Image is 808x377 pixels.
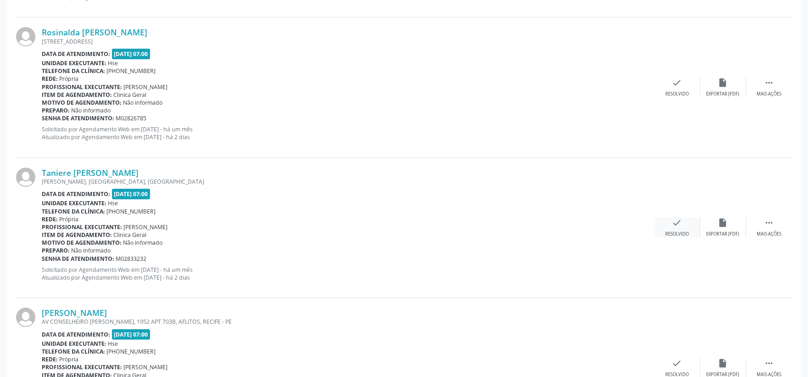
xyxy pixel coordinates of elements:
span: Não informado [123,99,163,107]
span: [PHONE_NUMBER] [107,67,156,75]
i:  [764,218,774,228]
b: Motivo de agendamento: [42,99,122,107]
b: Rede: [42,75,58,83]
i:  [764,358,774,368]
b: Unidade executante: [42,340,106,348]
i: insert_drive_file [718,358,728,368]
p: Solicitado por Agendamento Web em [DATE] - há um mês Atualizado por Agendamento Web em [DATE] - h... [42,266,654,281]
div: Exportar (PDF) [707,231,740,237]
span: [PHONE_NUMBER] [107,208,156,215]
span: Hse [108,59,118,67]
div: Resolvido [665,231,689,237]
span: [PHONE_NUMBER] [107,348,156,355]
b: Data de atendimento: [42,190,110,198]
b: Senha de atendimento: [42,114,114,122]
span: Não informado [72,247,111,254]
img: img [16,27,35,46]
span: [DATE] 07:00 [112,329,150,340]
span: Não informado [123,239,163,247]
b: Preparo: [42,247,70,254]
div: Mais ações [757,91,781,97]
span: Própria [60,75,79,83]
i: check [672,218,682,228]
i: insert_drive_file [718,218,728,228]
span: [PERSON_NAME] [124,83,168,91]
span: [DATE] 07:00 [112,49,150,59]
i: check [672,78,682,88]
b: Profissional executante: [42,363,122,371]
b: Rede: [42,355,58,363]
span: Hse [108,199,118,207]
b: Unidade executante: [42,199,106,207]
b: Profissional executante: [42,83,122,91]
img: img [16,308,35,327]
img: img [16,168,35,187]
span: Clinica Geral [114,231,147,239]
span: [DATE] 07:00 [112,189,150,199]
div: [PERSON_NAME], [GEOGRAPHIC_DATA], [GEOGRAPHIC_DATA] [42,178,654,186]
span: M02826785 [116,114,147,122]
i: insert_drive_file [718,78,728,88]
b: Data de atendimento: [42,331,110,338]
b: Item de agendamento: [42,91,112,99]
span: Própria [60,355,79,363]
span: M02833232 [116,255,147,263]
b: Senha de atendimento: [42,255,114,263]
b: Telefone da clínica: [42,208,105,215]
span: Clinica Geral [114,91,147,99]
b: Data de atendimento: [42,50,110,58]
span: Própria [60,215,79,223]
b: Unidade executante: [42,59,106,67]
p: Solicitado por Agendamento Web em [DATE] - há um mês Atualizado por Agendamento Web em [DATE] - h... [42,125,654,141]
b: Telefone da clínica: [42,67,105,75]
span: [PERSON_NAME] [124,223,168,231]
div: Resolvido [665,91,689,97]
span: [PERSON_NAME] [124,363,168,371]
b: Preparo: [42,107,70,114]
b: Rede: [42,215,58,223]
a: Taniere [PERSON_NAME] [42,168,139,178]
b: Telefone da clínica: [42,348,105,355]
a: [PERSON_NAME] [42,308,107,318]
i: check [672,358,682,368]
div: [STREET_ADDRESS] [42,38,654,45]
span: Hse [108,340,118,348]
b: Motivo de agendamento: [42,239,122,247]
div: Mais ações [757,231,781,237]
i:  [764,78,774,88]
b: Item de agendamento: [42,231,112,239]
span: Não informado [72,107,111,114]
a: Rosinalda [PERSON_NAME] [42,27,147,37]
b: Profissional executante: [42,223,122,231]
div: Exportar (PDF) [707,91,740,97]
div: AV CONSELHEIRO [PERSON_NAME], 1952 APT 703B, AFLITOS, RECIFE - PE [42,318,654,326]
